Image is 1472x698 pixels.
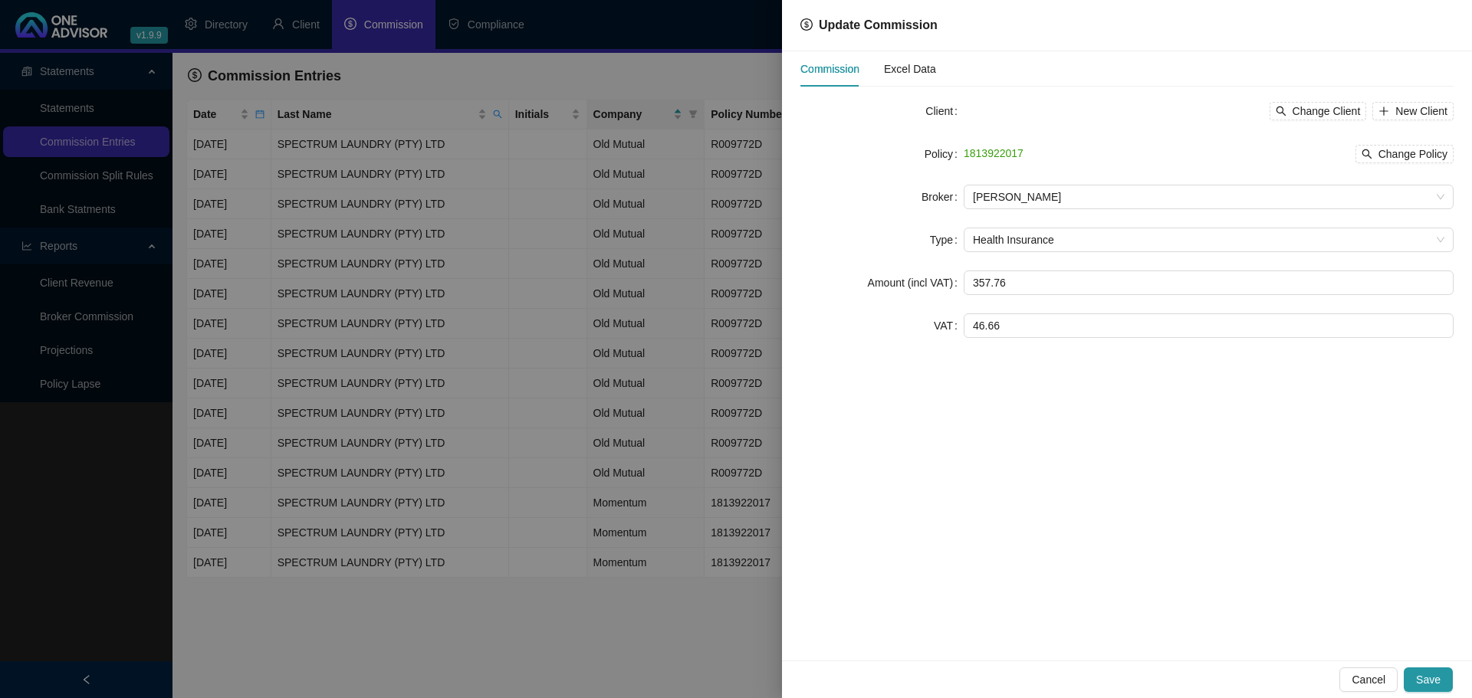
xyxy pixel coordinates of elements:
[800,18,813,31] span: dollar
[1416,671,1441,688] span: Save
[1378,106,1389,116] span: plus
[930,228,964,252] label: Type
[1378,146,1447,162] span: Change Policy
[1352,671,1385,688] span: Cancel
[868,270,964,295] label: Amount (incl VAT)
[973,228,1444,251] span: Health Insurance
[884,61,936,77] div: Excel Data
[1270,102,1367,120] button: Change Client
[1355,145,1454,163] button: Change Policy
[925,99,964,123] label: Client
[1339,667,1398,692] button: Cancel
[800,61,859,77] div: Commission
[922,185,964,209] label: Broker
[925,142,964,166] label: Policy
[1293,103,1361,120] span: Change Client
[819,18,938,31] span: Update Commission
[1372,102,1454,120] button: New Client
[934,313,964,338] label: VAT
[1404,667,1453,692] button: Save
[1395,103,1447,120] span: New Client
[973,185,1444,208] span: Darryn Purtell
[1362,149,1372,159] span: search
[1276,106,1286,116] span: search
[964,147,1024,159] span: 1813922017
